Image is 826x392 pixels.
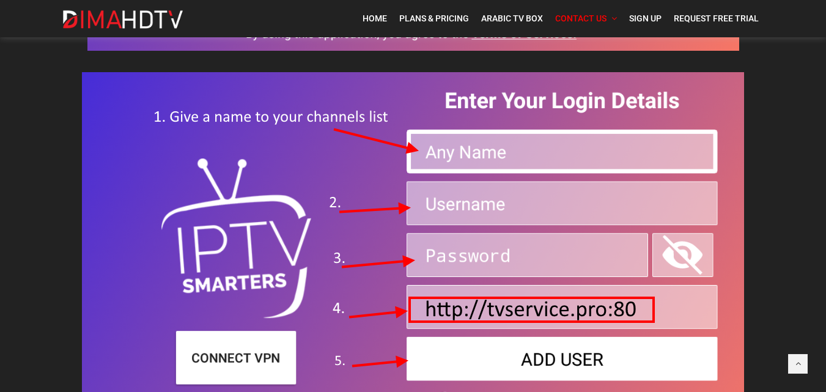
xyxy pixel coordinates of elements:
a: Sign Up [623,6,668,31]
span: Arabic TV Box [481,13,543,23]
span: Plans & Pricing [399,13,469,23]
a: Back to top [788,354,808,374]
span: Contact Us [555,13,607,23]
a: Plans & Pricing [393,6,475,31]
a: Arabic TV Box [475,6,549,31]
span: Request Free Trial [674,13,759,23]
a: Request Free Trial [668,6,765,31]
span: Sign Up [629,13,662,23]
a: Home [356,6,393,31]
span: Home [363,13,387,23]
img: Dima HDTV [62,10,184,29]
a: Contact Us [549,6,623,31]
